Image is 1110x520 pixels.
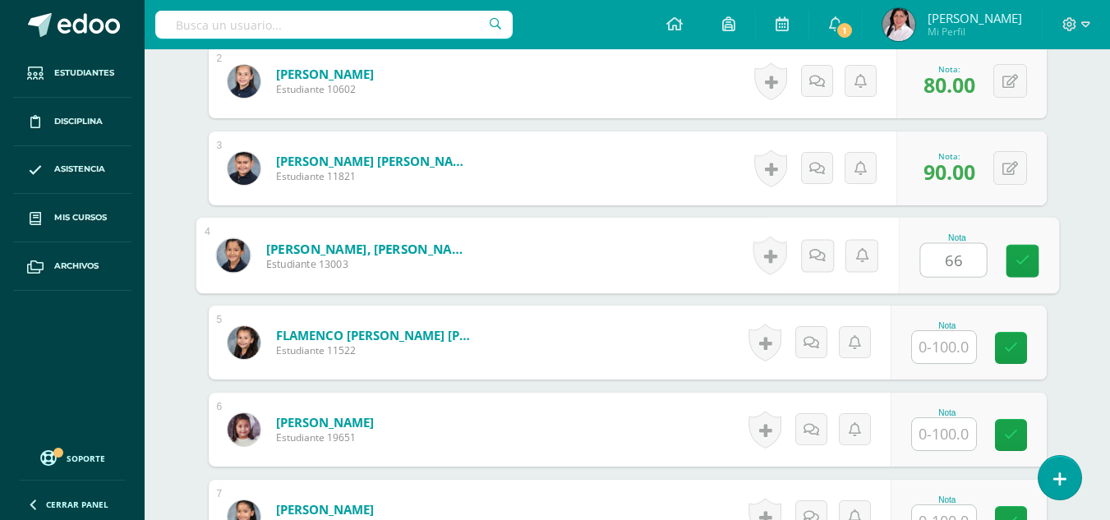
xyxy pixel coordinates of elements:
[276,327,473,343] a: FLAMENCO [PERSON_NAME] [PERSON_NAME]
[13,146,131,195] a: Asistencia
[265,257,468,272] span: Estudiante 13003
[54,211,107,224] span: Mis cursos
[228,413,260,446] img: ec76347d1e282cfdefb60ea6ee320b77.png
[67,453,105,464] span: Soporte
[276,501,374,518] a: [PERSON_NAME]
[228,65,260,98] img: d6ac8b682e63e97138c40200127a65bf.png
[54,67,114,80] span: Estudiantes
[13,194,131,242] a: Mis cursos
[276,414,374,430] a: [PERSON_NAME]
[228,152,260,185] img: 4443836fbd9496cc7d57ba5ebc3ceb8b.png
[882,8,915,41] img: 8913a5ad6e113651d596bf9bf807ce8d.png
[920,244,986,277] input: 0-100.0
[836,21,854,39] span: 1
[276,153,473,169] a: [PERSON_NAME] [PERSON_NAME]
[13,242,131,291] a: Archivos
[54,115,103,128] span: Disciplina
[923,150,975,162] div: Nota:
[54,260,99,273] span: Archivos
[265,240,468,257] a: [PERSON_NAME], [PERSON_NAME]
[919,233,994,242] div: Nota
[911,321,983,330] div: Nota
[928,25,1022,39] span: Mi Perfil
[216,238,250,272] img: f670f8b0b8ec306d1d39f0d6bcbb028a.png
[54,163,105,176] span: Asistencia
[155,11,513,39] input: Busca un usuario...
[276,343,473,357] span: Estudiante 11522
[276,430,374,444] span: Estudiante 19651
[911,408,983,417] div: Nota
[13,98,131,146] a: Disciplina
[276,82,374,96] span: Estudiante 10602
[276,66,374,82] a: [PERSON_NAME]
[911,495,983,504] div: Nota
[276,169,473,183] span: Estudiante 11821
[13,49,131,98] a: Estudiantes
[20,446,125,468] a: Soporte
[46,499,108,510] span: Cerrar panel
[923,71,975,99] span: 80.00
[912,331,976,363] input: 0-100.0
[228,326,260,359] img: 505f00a0dde3cf3f603d2076b78d199a.png
[923,158,975,186] span: 90.00
[923,63,975,75] div: Nota:
[928,10,1022,26] span: [PERSON_NAME]
[912,418,976,450] input: 0-100.0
